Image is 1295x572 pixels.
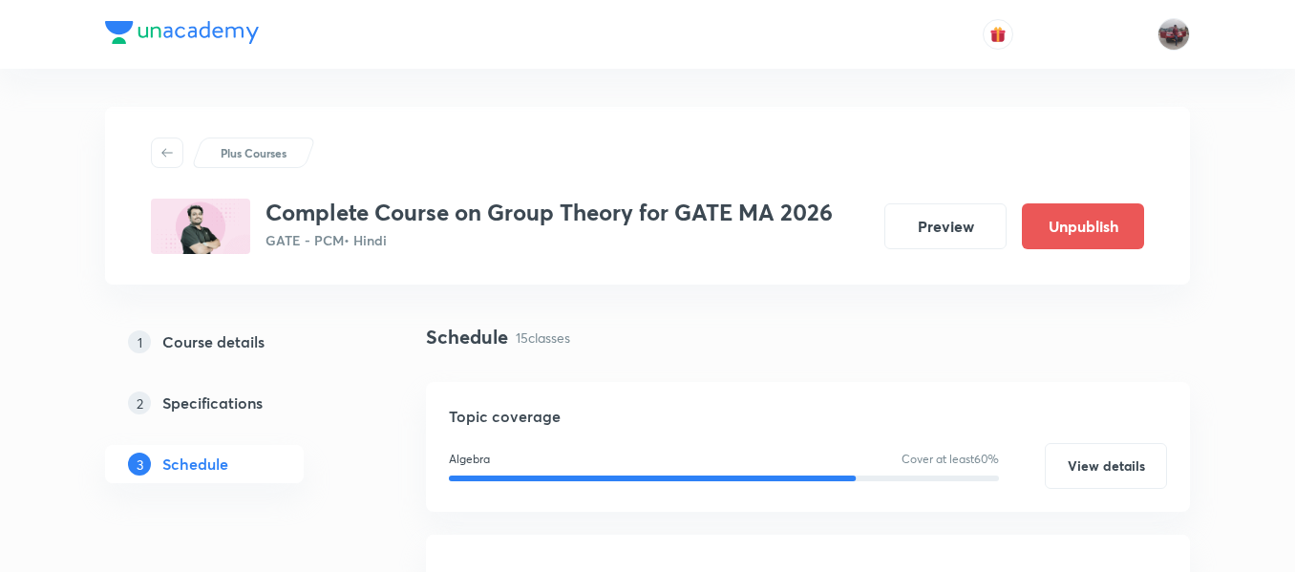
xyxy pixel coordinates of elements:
p: Algebra [449,451,490,468]
img: Company Logo [105,21,259,44]
img: avatar [989,26,1007,43]
h5: Specifications [162,392,263,414]
a: 1Course details [105,323,365,361]
h5: Topic coverage [449,405,1167,428]
img: F0B8A5E1-4A5F-4FBD-B7D0-B3B35614B07D_plus.png [151,199,250,254]
p: 3 [128,453,151,476]
h5: Schedule [162,453,228,476]
p: 15 classes [516,328,570,348]
p: 1 [128,330,151,353]
button: View details [1045,443,1167,489]
p: Plus Courses [221,144,287,161]
button: Unpublish [1022,203,1144,249]
h5: Course details [162,330,265,353]
button: Preview [884,203,1007,249]
p: Cover at least 60 % [902,451,999,468]
a: 2Specifications [105,384,365,422]
h3: Complete Course on Group Theory for GATE MA 2026 [265,199,833,226]
p: GATE - PCM • Hindi [265,230,833,250]
img: amirhussain Hussain [1157,18,1190,51]
p: 2 [128,392,151,414]
h4: Schedule [426,323,508,351]
button: avatar [983,19,1013,50]
a: Company Logo [105,21,259,49]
